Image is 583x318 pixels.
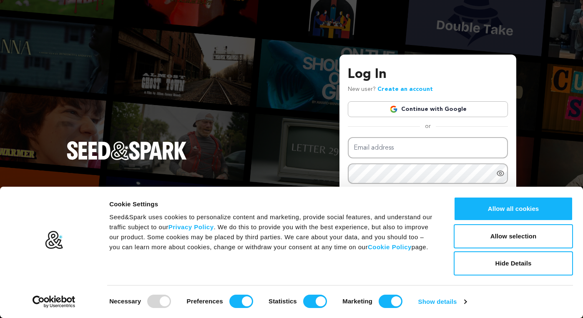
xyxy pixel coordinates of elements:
[420,122,436,130] span: or
[368,243,412,250] a: Cookie Policy
[348,85,433,95] p: New user?
[67,141,187,160] img: Seed&Spark Logo
[269,298,297,305] strong: Statistics
[109,199,435,209] div: Cookie Settings
[109,298,141,305] strong: Necessary
[187,298,223,305] strong: Preferences
[348,65,508,85] h3: Log In
[348,137,508,158] input: Email address
[109,212,435,252] div: Seed&Spark uses cookies to personalize content and marketing, provide social features, and unders...
[454,197,573,221] button: Allow all cookies
[454,251,573,275] button: Hide Details
[342,298,372,305] strong: Marketing
[390,105,398,113] img: Google logo
[348,101,508,117] a: Continue with Google
[18,295,90,308] a: Usercentrics Cookiebot - opens in a new window
[168,223,214,230] a: Privacy Policy
[418,295,467,308] a: Show details
[454,224,573,248] button: Allow selection
[45,230,63,250] img: logo
[67,141,187,176] a: Seed&Spark Homepage
[496,169,505,178] a: Show password as plain text. Warning: this will display your password on the screen.
[377,86,433,92] a: Create an account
